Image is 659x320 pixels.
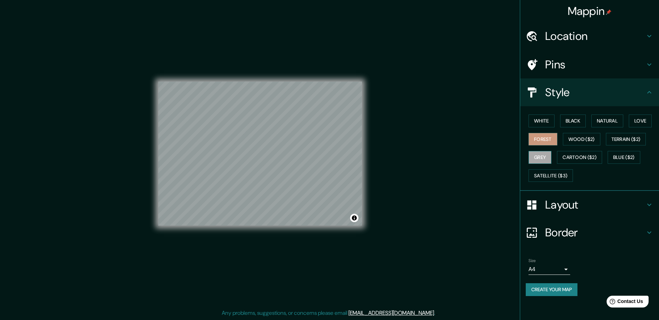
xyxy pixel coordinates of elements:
a: [EMAIL_ADDRESS][DOMAIN_NAME] [348,309,434,317]
img: pin-icon.png [606,9,611,15]
h4: Border [545,226,645,239]
div: . [435,309,436,317]
canvas: Map [158,82,362,226]
button: Love [629,115,652,127]
button: Grey [529,151,551,164]
label: Size [529,258,536,264]
div: Pins [520,51,659,78]
button: Satellite ($3) [529,169,573,182]
div: A4 [529,264,570,275]
button: Blue ($2) [608,151,640,164]
h4: Mappin [568,4,612,18]
h4: Pins [545,58,645,71]
button: Create your map [526,283,577,296]
button: Terrain ($2) [606,133,646,146]
div: Layout [520,191,659,219]
button: Natural [591,115,623,127]
div: Location [520,22,659,50]
div: . [436,309,438,317]
h4: Style [545,85,645,99]
h4: Layout [545,198,645,212]
h4: Location [545,29,645,43]
p: Any problems, suggestions, or concerns please email . [222,309,435,317]
iframe: Help widget launcher [597,293,651,312]
button: White [529,115,555,127]
button: Wood ($2) [563,133,600,146]
div: Border [520,219,659,246]
button: Forest [529,133,557,146]
div: Style [520,78,659,106]
button: Cartoon ($2) [557,151,602,164]
button: Black [560,115,586,127]
button: Toggle attribution [350,214,358,222]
